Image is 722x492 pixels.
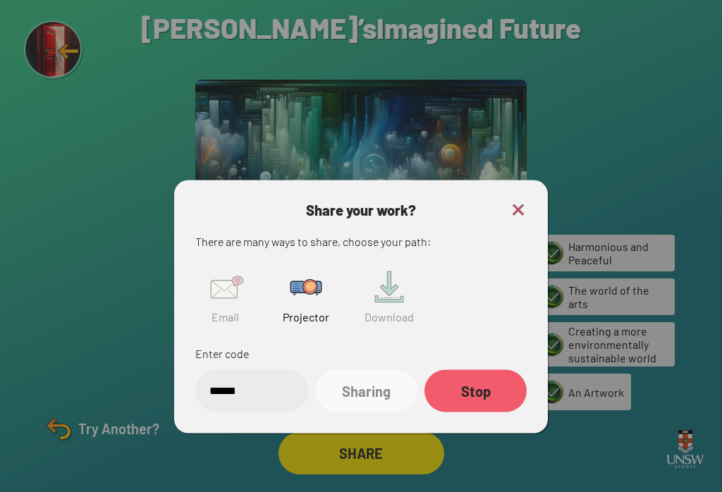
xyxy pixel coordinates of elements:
[212,309,239,323] span: Email
[365,309,414,323] span: Download
[195,344,527,362] p: Enter code
[315,369,417,412] div: Sharing
[283,309,329,323] span: Projector
[202,264,247,309] img: Email
[367,264,412,309] img: Download
[510,201,527,218] img: Close
[283,264,329,309] img: Projector
[195,232,527,250] p: There are many ways to share, choose your path:
[424,369,527,412] div: Stop
[195,201,527,218] h3: Share your work?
